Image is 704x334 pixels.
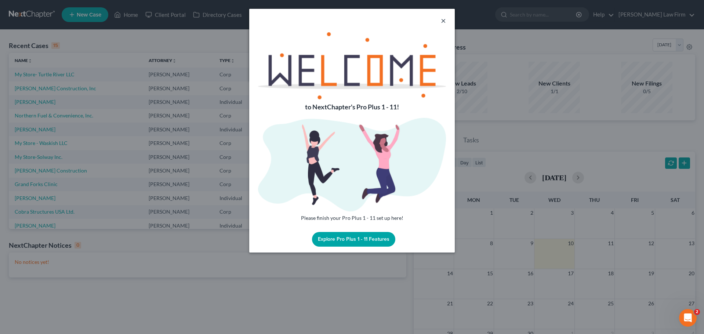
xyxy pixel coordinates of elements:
iframe: Intercom live chat [679,309,697,327]
p: to NextChapter's Pro Plus 1 - 11! [258,102,446,112]
p: Please finish your Pro Plus 1 - 11 set up here! [258,214,446,222]
img: welcome-text-e93f4f82ca6d878d2ad9a3ded85473c796df44e9f91f246eb1f7c07e4ed40195.png [258,32,446,99]
button: × [441,16,446,25]
img: welcome-image-a26b3a25d675c260772de98b9467ebac63c13b2f3984d8371938e0f217e76b47.png [258,118,446,211]
button: Explore Pro Plus 1 - 11 Features [312,232,395,247]
span: 2 [694,309,700,315]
